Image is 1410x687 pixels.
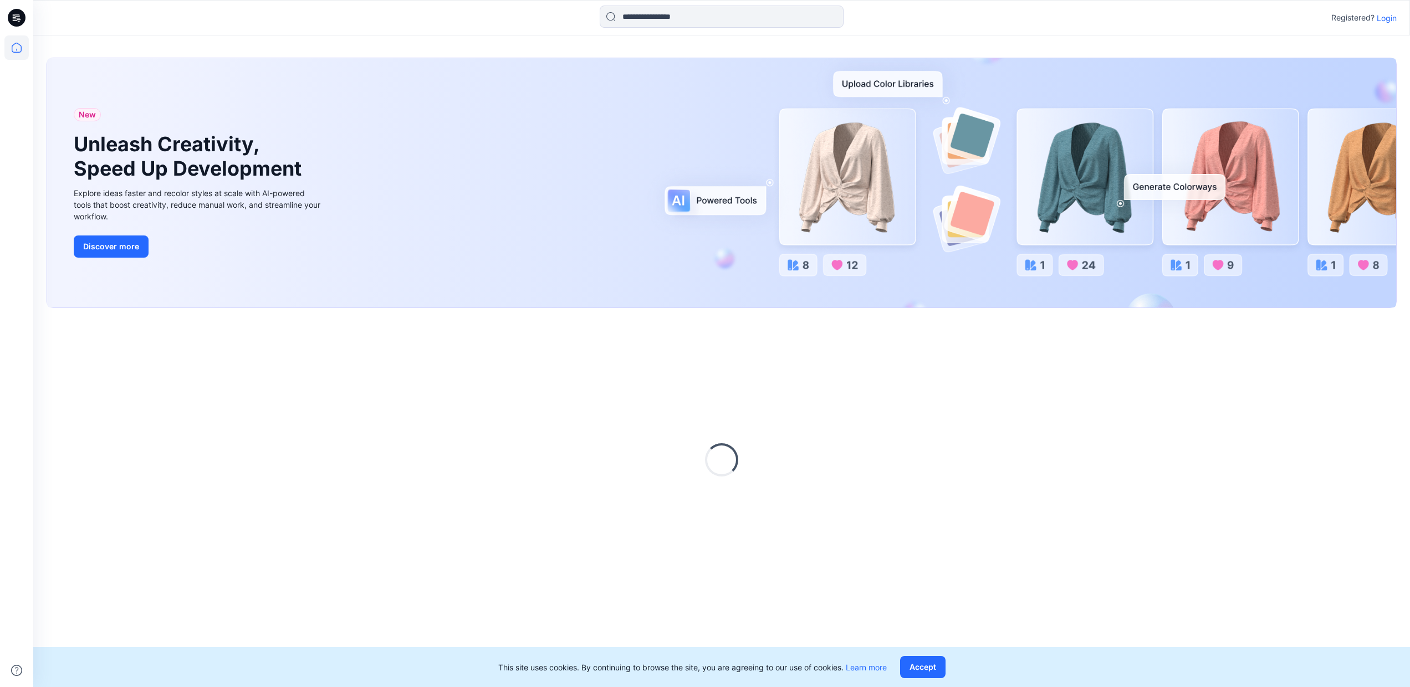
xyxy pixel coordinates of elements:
[74,235,149,258] button: Discover more
[900,656,946,678] button: Accept
[74,235,323,258] a: Discover more
[74,132,306,180] h1: Unleash Creativity, Speed Up Development
[1377,12,1397,24] p: Login
[1331,11,1375,24] p: Registered?
[498,662,887,673] p: This site uses cookies. By continuing to browse the site, you are agreeing to our use of cookies.
[846,663,887,672] a: Learn more
[79,108,96,121] span: New
[74,187,323,222] div: Explore ideas faster and recolor styles at scale with AI-powered tools that boost creativity, red...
